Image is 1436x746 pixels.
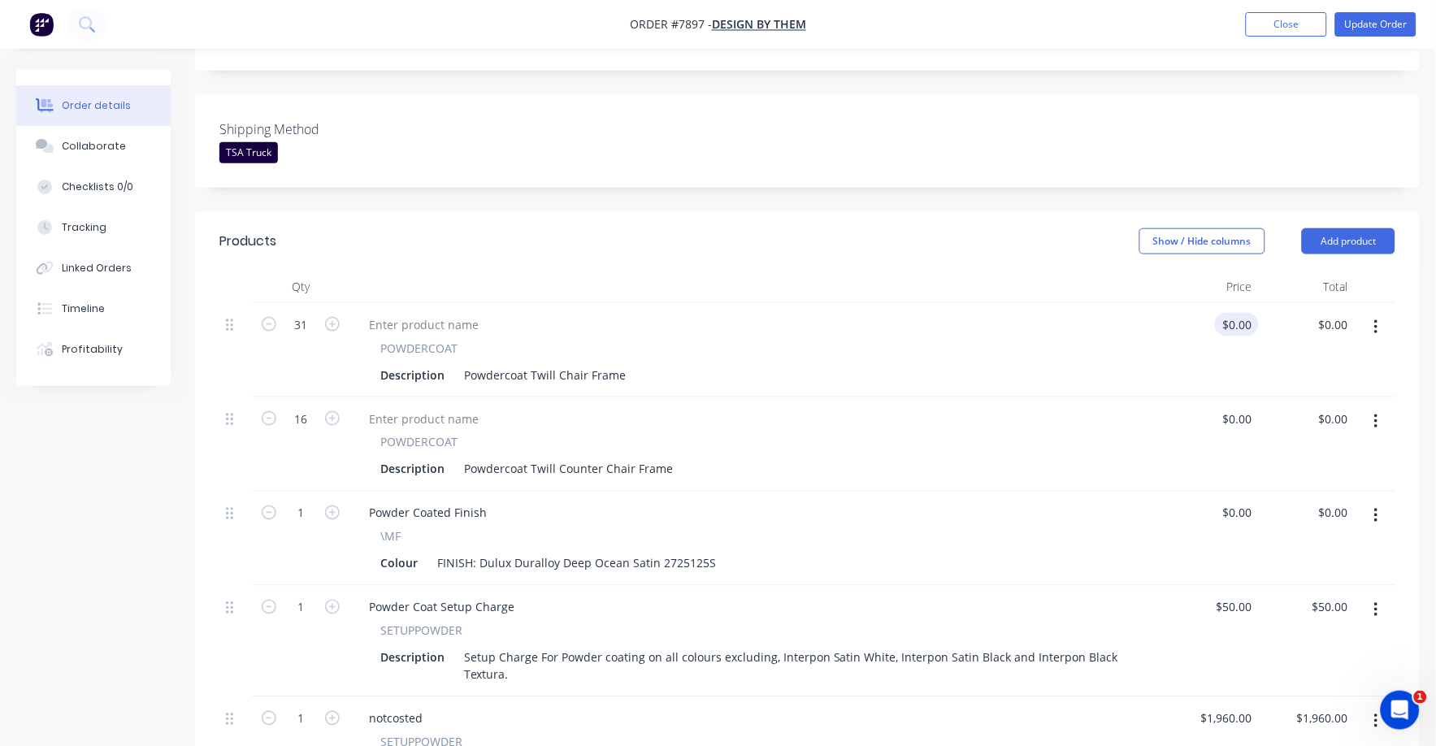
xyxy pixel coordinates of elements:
button: Order details [16,85,171,126]
div: Timeline [62,301,105,316]
button: Close [1246,12,1327,37]
button: Checklists 0/0 [16,167,171,207]
button: Linked Orders [16,248,171,288]
button: Tracking [16,207,171,248]
span: POWDERCOAT [380,340,458,357]
div: Products [219,232,276,251]
button: Profitability [16,329,171,370]
div: Order details [62,98,131,113]
div: Tracking [62,220,106,235]
div: Checklists 0/0 [62,180,133,194]
div: Setup Charge For Powder coating on all colours excluding, Interpon Satin White, Interpon Satin Bl... [458,646,1131,687]
div: Profitability [62,342,123,357]
div: Total [1259,271,1356,303]
div: Powdercoat Twill Counter Chair Frame [458,458,679,481]
span: \MF [380,528,401,545]
div: Qty [252,271,349,303]
button: Timeline [16,288,171,329]
div: Colour [374,552,424,575]
div: Description [374,458,451,481]
div: TSA Truck [219,142,278,163]
div: notcosted [356,707,436,731]
img: Factory [29,12,54,37]
div: Description [374,363,451,387]
div: Price [1162,271,1259,303]
div: FINISH: Dulux Duralloy Deep Ocean Satin 2725125S [431,552,722,575]
button: Show / Hide columns [1139,228,1265,254]
span: Order #7897 - [630,17,712,33]
div: Linked Orders [62,261,132,275]
button: Collaborate [16,126,171,167]
div: Powdercoat Twill Chair Frame [458,363,632,387]
span: SETUPPOWDER [380,622,462,640]
div: Powder Coated Finish [356,501,500,525]
iframe: Intercom live chat [1381,691,1420,730]
div: Description [374,646,451,670]
button: Update Order [1335,12,1416,37]
a: Design By Them [712,17,806,33]
div: Powder Coat Setup Charge [356,596,527,619]
span: POWDERCOAT [380,434,458,451]
button: Add product [1302,228,1395,254]
label: Shipping Method [219,119,423,139]
div: Collaborate [62,139,126,154]
span: 1 [1414,691,1427,704]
